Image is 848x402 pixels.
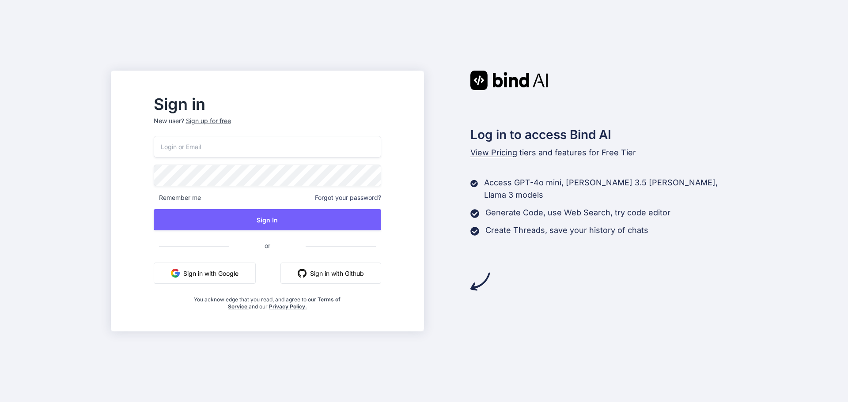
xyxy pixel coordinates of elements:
p: Access GPT-4o mini, [PERSON_NAME] 3.5 [PERSON_NAME], Llama 3 models [484,177,737,201]
p: Generate Code, use Web Search, try code editor [485,207,670,219]
img: Bind AI logo [470,71,548,90]
p: New user? [154,116,381,136]
img: github [298,269,307,278]
span: View Pricing [470,148,517,157]
img: google [171,269,180,278]
h2: Sign in [154,97,381,111]
button: Sign In [154,209,381,230]
img: arrow [470,272,490,291]
span: or [229,235,306,256]
div: Sign up for free [186,116,231,125]
span: Remember me [154,193,201,202]
a: Privacy Policy. [269,303,307,310]
button: Sign in with Google [154,263,256,284]
button: Sign in with Github [280,263,381,284]
input: Login or Email [154,136,381,158]
span: Forgot your password? [315,193,381,202]
div: You acknowledge that you read, and agree to our and our [192,291,344,310]
h2: Log in to access Bind AI [470,125,737,144]
p: Create Threads, save your history of chats [485,224,648,237]
a: Terms of Service [228,296,341,310]
p: tiers and features for Free Tier [470,147,737,159]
